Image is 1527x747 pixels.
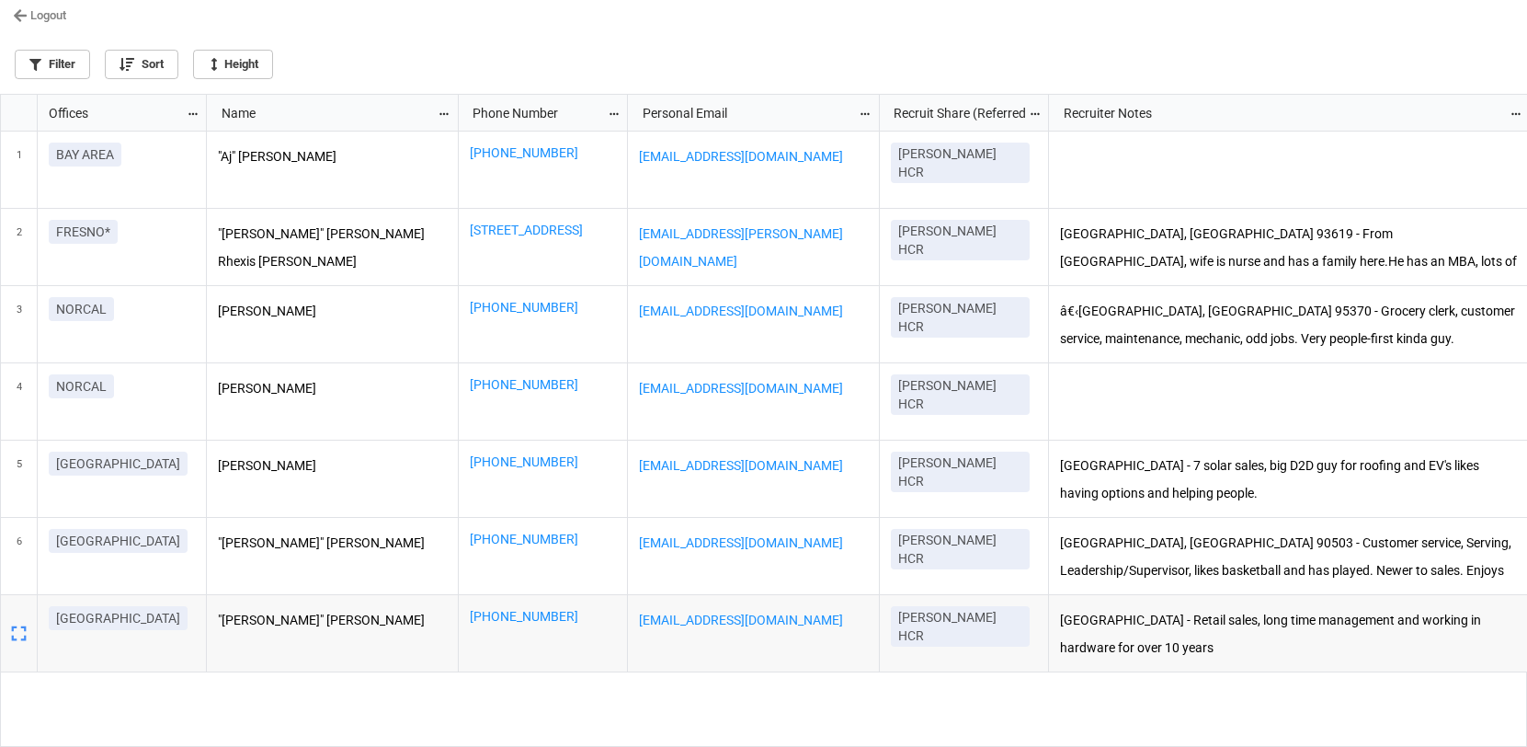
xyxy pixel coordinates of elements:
[639,226,843,269] a: [EMAIL_ADDRESS][PERSON_NAME][DOMAIN_NAME]
[632,103,860,123] div: Personal Email
[218,374,448,402] p: [PERSON_NAME]
[15,50,90,79] a: Filter
[898,608,1022,645] p: [PERSON_NAME] HCR
[17,209,22,285] span: 2
[218,220,448,274] p: "[PERSON_NAME]" [PERSON_NAME] Rhexis [PERSON_NAME]
[218,529,448,557] p: "[PERSON_NAME]" [PERSON_NAME]
[898,376,1022,413] p: [PERSON_NAME] HCR
[56,377,107,396] p: NORCAL
[639,149,843,164] a: [EMAIL_ADDRESS][DOMAIN_NAME]
[105,50,178,79] a: Sort
[883,103,1028,123] div: Recruit Share (Referred By)
[218,452,448,479] p: [PERSON_NAME]
[470,606,616,626] a: [PHONE_NUMBER]
[639,458,843,473] a: [EMAIL_ADDRESS][DOMAIN_NAME]
[218,297,448,325] p: [PERSON_NAME]
[470,143,616,163] a: [PHONE_NUMBER]
[38,103,187,123] div: Offices
[639,304,843,318] a: [EMAIL_ADDRESS][DOMAIN_NAME]
[1060,529,1520,583] p: [GEOGRAPHIC_DATA], [GEOGRAPHIC_DATA] 90503 - Customer service, Serving, Leadership/Supervisor, li...
[470,529,616,549] a: [PHONE_NUMBER]
[218,606,448,634] p: "[PERSON_NAME]" [PERSON_NAME]
[13,6,66,25] a: Logout
[1053,103,1510,123] div: Recruiter Notes
[1060,297,1520,351] p: â€‹[GEOGRAPHIC_DATA], [GEOGRAPHIC_DATA] 95370 - Grocery clerk, customer service, maintenance, mec...
[56,609,180,627] p: [GEOGRAPHIC_DATA]
[17,441,22,517] span: 5
[898,144,1022,181] p: [PERSON_NAME] HCR
[898,222,1022,259] p: [PERSON_NAME] HCR
[1,95,207,132] div: grid
[470,297,616,317] a: [PHONE_NUMBER]
[898,454,1022,490] p: [PERSON_NAME] HCR
[218,143,448,170] p: "Aj" [PERSON_NAME]
[193,50,273,79] a: Height
[898,531,1022,568] p: [PERSON_NAME] HCR
[470,220,616,240] a: [STREET_ADDRESS]
[1060,606,1520,661] p: [GEOGRAPHIC_DATA] - Retail sales, long time management and working in hardware for over 10 years
[211,103,439,123] div: Name
[470,374,616,395] a: [PHONE_NUMBER]
[56,454,180,473] p: [GEOGRAPHIC_DATA]
[56,145,114,164] p: BAY AREA
[17,363,22,440] span: 4
[462,103,607,123] div: Phone Number
[56,300,107,318] p: NORCAL
[898,299,1022,336] p: [PERSON_NAME] HCR
[639,535,843,550] a: [EMAIL_ADDRESS][DOMAIN_NAME]
[56,532,180,550] p: [GEOGRAPHIC_DATA]
[639,613,843,627] a: [EMAIL_ADDRESS][DOMAIN_NAME]
[1060,220,1520,274] p: [GEOGRAPHIC_DATA], [GEOGRAPHIC_DATA] 93619 - From [GEOGRAPHIC_DATA], wife is nurse and has a fami...
[470,452,616,472] a: [PHONE_NUMBER]
[56,223,110,241] p: FRESNO*
[17,286,22,362] span: 3
[639,381,843,396] a: [EMAIL_ADDRESS][DOMAIN_NAME]
[17,518,22,594] span: 6
[17,132,22,208] span: 1
[1060,452,1520,506] p: [GEOGRAPHIC_DATA] - 7 solar sales, big D2D guy for roofing and EV's likes having options and help...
